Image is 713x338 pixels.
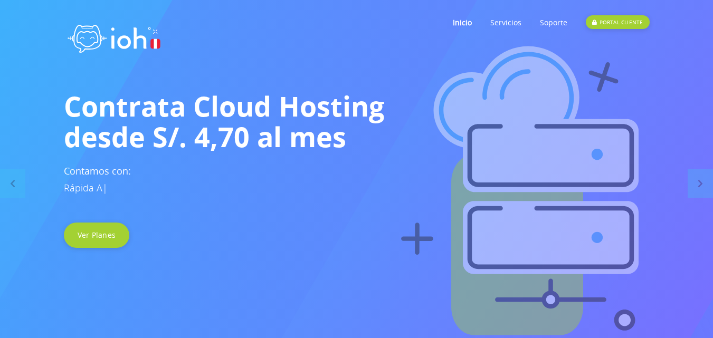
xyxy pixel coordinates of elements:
a: PORTAL CLIENTE [586,2,649,43]
h3: Contamos con: [64,162,650,196]
h1: Contrata Cloud Hosting desde S/. 4,70 al mes [64,91,650,152]
a: Inicio [453,2,472,43]
div: PORTAL CLIENTE [586,15,649,29]
a: Servicios [490,2,521,43]
span: | [102,181,108,194]
img: logo ioh [64,13,164,60]
a: Ver Planes [64,223,130,248]
span: Rápida A [64,181,102,194]
a: Soporte [540,2,567,43]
